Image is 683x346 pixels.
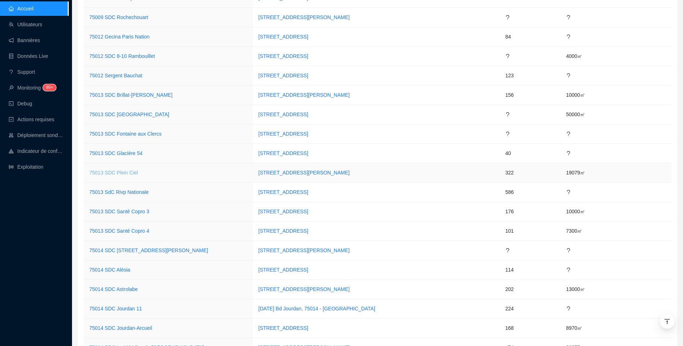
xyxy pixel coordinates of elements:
span: 40 [505,150,511,156]
span: question [566,15,571,20]
span: 50000 ㎡ [566,111,585,117]
a: 75014 SDC Jourdan-Arcueil [89,325,152,331]
span: question [566,306,571,311]
span: question [566,248,571,253]
a: teamUtilisateurs [9,22,42,27]
span: question [505,112,510,117]
span: question [505,131,510,136]
a: 75012 Sergent Bauchat [89,73,142,78]
a: 75014 SDC [STREET_ADDRESS][PERSON_NAME] [89,247,208,253]
a: [STREET_ADDRESS][PERSON_NAME] [259,286,350,292]
a: notificationBannières [9,37,40,43]
a: 75013 SDC Glacière 54 [89,150,143,156]
a: [STREET_ADDRESS] [259,325,308,331]
a: [STREET_ADDRESS] [259,34,308,40]
span: Actions requises [17,117,54,122]
a: [STREET_ADDRESS] [259,53,308,59]
sup: 144 [43,84,56,91]
a: [STREET_ADDRESS] [259,228,308,234]
a: slidersExploitation [9,164,43,170]
a: 75014 SDC Alésia [89,267,130,273]
a: [STREET_ADDRESS] [259,73,308,78]
a: [STREET_ADDRESS] [259,131,308,137]
span: question [505,15,510,20]
span: 123 [505,73,513,78]
a: [STREET_ADDRESS] [259,267,308,273]
span: 586 [505,189,513,195]
a: [STREET_ADDRESS] [259,209,308,214]
span: 84 [505,34,511,40]
a: 75009 SDC Rochechouart [89,14,148,20]
span: 10000 ㎡ [566,92,585,98]
span: question [505,54,510,59]
span: question [566,151,571,156]
a: [DATE] Bd Jourdan, 75014 - [GEOGRAPHIC_DATA] [259,306,375,311]
a: questionSupport [9,69,35,75]
a: [STREET_ADDRESS][PERSON_NAME] [259,92,350,98]
span: 8970 ㎡ [566,325,582,331]
a: clusterDéploiement sondes [9,132,63,138]
span: 156 [505,92,513,98]
span: question [566,190,571,195]
span: question [566,34,571,39]
a: [STREET_ADDRESS][PERSON_NAME] [259,170,350,176]
a: monitorMonitoring99+ [9,85,54,91]
span: 4000 ㎡ [566,53,582,59]
a: 75013 SDC Plein Ciel [89,170,138,176]
a: [STREET_ADDRESS] [259,111,308,117]
a: [STREET_ADDRESS][PERSON_NAME] [259,14,350,20]
a: [STREET_ADDRESS][PERSON_NAME] [259,247,350,253]
span: 168 [505,325,513,331]
span: 114 [505,267,513,273]
a: 75013 SDC Santé Copro 4 [89,228,149,234]
span: 176 [505,209,513,214]
a: 75012 Gecina Paris Nation [89,34,149,40]
span: 101 [505,228,513,234]
a: 75013 SDC Fontaine aux Clercs [89,131,162,137]
a: [STREET_ADDRESS] [259,189,308,195]
a: 75013 SDC [GEOGRAPHIC_DATA] [89,111,169,117]
a: heat-mapIndicateur de confort [9,148,63,154]
a: 75012 SDC 8-10 Rambouillet [89,53,155,59]
span: question [566,131,571,136]
span: 19079 ㎡ [566,170,585,176]
span: 224 [505,306,513,311]
span: check-square [9,117,14,122]
a: homeAccueil [9,6,33,12]
span: vertical-align-top [664,318,670,325]
span: 202 [505,286,513,292]
a: 75013 SDC Brillat-[PERSON_NAME] [89,92,172,98]
a: 75014 SDC Astrolabe [89,286,138,292]
a: [STREET_ADDRESS] [259,150,308,156]
span: 13000 ㎡ [566,286,585,292]
span: question [505,248,510,253]
span: question [566,73,571,78]
span: question [566,267,571,272]
span: 7300 ㎡ [566,228,582,234]
a: codeDebug [9,101,32,106]
span: 322 [505,170,513,176]
a: databaseDonnées Live [9,53,48,59]
span: 10000 ㎡ [566,209,585,214]
a: 75014 SDC Jourdan 11 [89,306,142,311]
a: 75013 SDC Santé Copro 3 [89,209,149,214]
a: 75013 SdC Rivp Nationale [89,189,149,195]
